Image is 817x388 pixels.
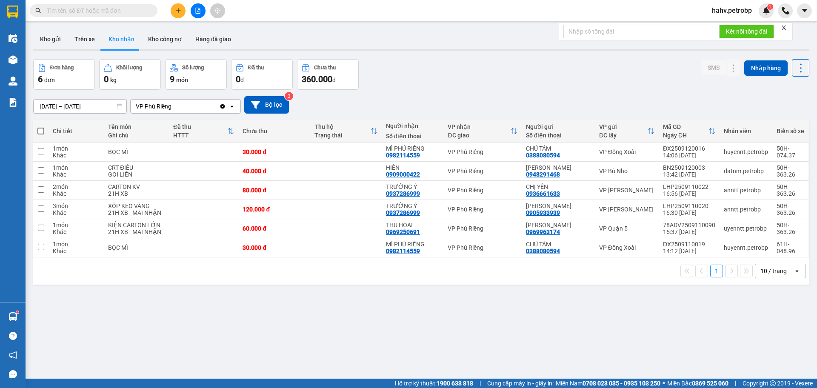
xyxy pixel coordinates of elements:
[165,59,227,90] button: Số lượng9món
[386,171,420,178] div: 0909000422
[108,164,165,171] div: CRT ĐIÊU
[53,222,100,228] div: 1 món
[663,209,715,216] div: 16:30 [DATE]
[243,187,306,194] div: 80.000 đ
[599,148,654,155] div: VP Đồng Xoài
[108,222,165,228] div: KIỆN CARTON LỚN
[797,3,812,18] button: caret-down
[110,77,117,83] span: kg
[663,183,715,190] div: LHP2509110022
[767,4,773,10] sup: 1
[240,77,244,83] span: đ
[9,351,17,359] span: notification
[386,123,439,129] div: Người nhận
[386,145,439,152] div: MÌ PHÚ RIỀNG
[487,379,554,388] span: Cung cấp máy in - giấy in:
[173,123,227,130] div: Đã thu
[104,74,109,84] span: 0
[663,164,715,171] div: BN2509120003
[526,222,591,228] div: LÂM PHÁT
[724,206,768,213] div: anntt.petrobp
[599,132,648,139] div: ĐC lấy
[214,8,220,14] span: aim
[53,145,100,152] div: 1 món
[526,241,591,248] div: CHÚ TÁM
[35,8,41,14] span: search
[760,267,787,275] div: 10 / trang
[526,183,591,190] div: CHỊ YẾN
[53,241,100,248] div: 1 món
[314,65,336,71] div: Chưa thu
[236,74,240,84] span: 0
[663,382,665,385] span: ⚪️
[526,132,591,139] div: Số điện thoại
[38,74,43,84] span: 6
[141,29,189,49] button: Kho công nợ
[659,120,720,143] th: Toggle SortBy
[53,248,100,254] div: Khác
[53,183,100,190] div: 2 món
[34,100,126,113] input: Select a date range.
[724,128,768,134] div: Nhân viên
[526,171,560,178] div: 0948291468
[116,65,142,71] div: Khối lượng
[53,203,100,209] div: 3 món
[744,60,788,76] button: Nhập hàng
[9,55,17,64] img: warehouse-icon
[663,190,715,197] div: 16:56 [DATE]
[108,132,165,139] div: Ghi chú
[53,171,100,178] div: Khác
[556,379,660,388] span: Miền Nam
[526,228,560,235] div: 0969963174
[663,171,715,178] div: 13:42 [DATE]
[108,209,165,216] div: 21H XB - MAI NHẬN
[9,312,17,321] img: warehouse-icon
[16,311,19,314] sup: 1
[386,248,420,254] div: 0982114559
[526,152,560,159] div: 0388080594
[386,228,420,235] div: 0969250691
[692,380,728,387] strong: 0369 525 060
[386,203,439,209] div: TRƯỜNG Ý
[33,59,95,90] button: Đơn hàng6đơn
[244,96,289,114] button: Bộ lọc
[663,145,715,152] div: ĐX2509120016
[53,164,100,171] div: 1 món
[701,60,726,75] button: SMS
[9,370,17,378] span: message
[781,25,787,31] span: close
[297,59,359,90] button: Chưa thu360.000đ
[443,120,522,143] th: Toggle SortBy
[663,123,708,130] div: Mã GD
[777,222,804,235] div: 50H-363.26
[563,25,712,38] input: Nhập số tổng đài
[243,128,306,134] div: Chưa thu
[386,183,439,190] div: TRƯỜNG Ý
[68,29,102,49] button: Trên xe
[108,123,165,130] div: Tên món
[332,77,336,83] span: đ
[243,206,306,213] div: 120.000 đ
[248,65,264,71] div: Đã thu
[243,148,306,155] div: 30.000 đ
[526,164,591,171] div: CHI HỒNG
[735,379,736,388] span: |
[777,183,804,197] div: 50H-363.26
[595,120,659,143] th: Toggle SortBy
[667,379,728,388] span: Miền Bắc
[229,103,235,110] svg: open
[710,265,723,277] button: 1
[243,225,306,232] div: 60.000 đ
[777,203,804,216] div: 50H-363.26
[782,7,789,14] img: phone-icon
[176,77,188,83] span: món
[801,7,808,14] span: caret-down
[526,190,560,197] div: 0936661633
[705,5,759,16] span: hahv.petrobp
[50,65,74,71] div: Đơn hàng
[526,248,560,254] div: 0388080594
[526,145,591,152] div: CHÚ TÁM
[243,244,306,251] div: 30.000 đ
[53,152,100,159] div: Khác
[99,59,161,90] button: Khối lượng0kg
